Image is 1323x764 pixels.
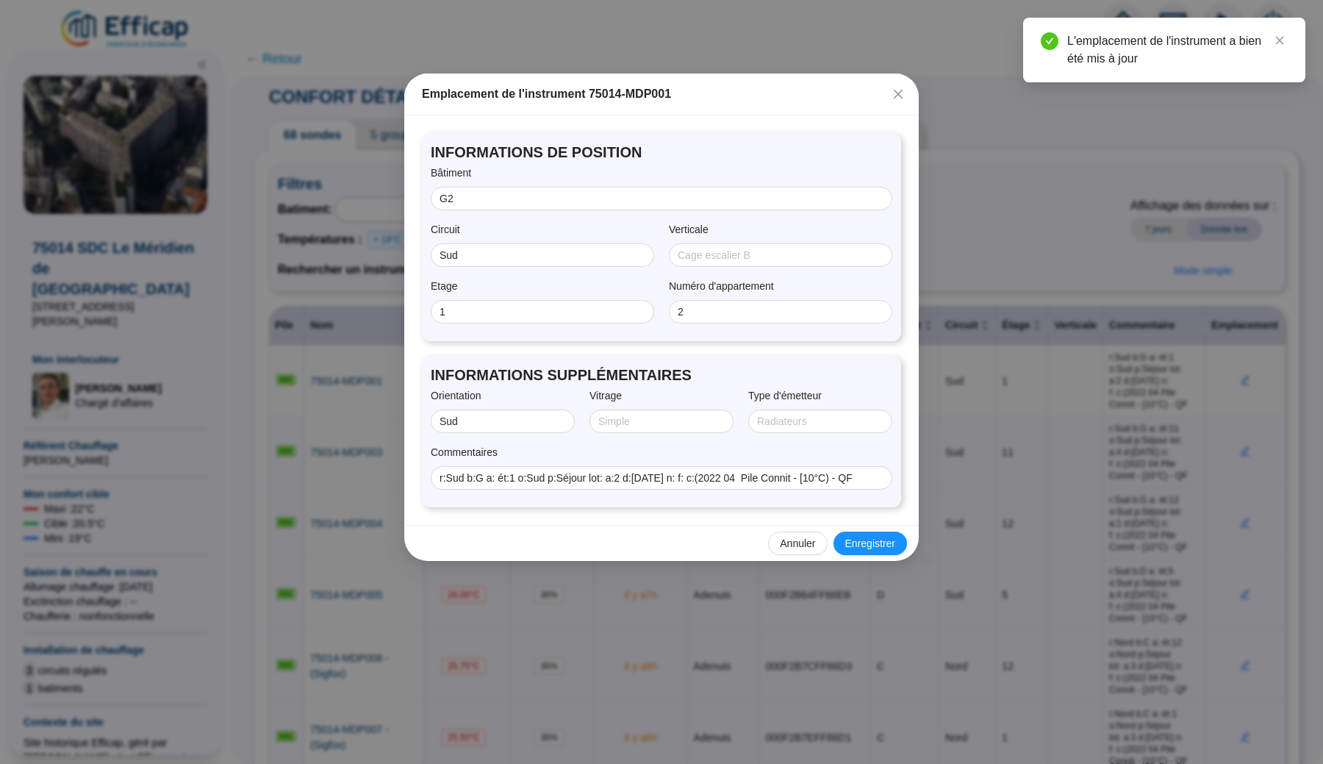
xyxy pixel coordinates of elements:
div: L'emplacement de l'instrument a bien été mis à jour [1067,32,1288,68]
input: Commentaires [440,471,881,486]
button: Annuler [768,532,827,555]
label: Bâtiment [431,165,481,181]
span: close [1274,35,1285,46]
button: Enregistrer [833,532,907,555]
span: INFORMATIONS SUPPLÉMENTAIRES [431,365,892,385]
input: Numéro d'appartement [678,304,881,320]
input: Vitrage [598,414,722,429]
input: Bâtiment [440,191,881,207]
label: Vitrage [589,388,632,404]
div: Emplacement de l'instrument 75014-MDP001 [422,85,901,103]
span: INFORMATIONS DE POSITION [431,142,892,163]
label: Circuit [431,222,470,238]
button: Close [886,82,910,106]
input: Etage [440,304,642,320]
a: Close [1272,32,1288,49]
label: Orientation [431,388,491,404]
span: close [892,88,904,100]
span: Enregistrer [845,536,895,551]
input: Orientation [440,414,563,429]
input: Circuit [440,248,642,263]
label: Etage [431,279,467,294]
label: Commentaires [431,445,508,460]
label: Type d'émetteur [748,388,832,404]
label: Numéro d'appartement [669,279,784,294]
input: Type d'émetteur [757,414,881,429]
span: Fermer [886,88,910,100]
span: Annuler [780,536,815,551]
input: Verticale [678,248,881,263]
span: check-circle [1041,32,1058,50]
label: Verticale [669,222,719,238]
